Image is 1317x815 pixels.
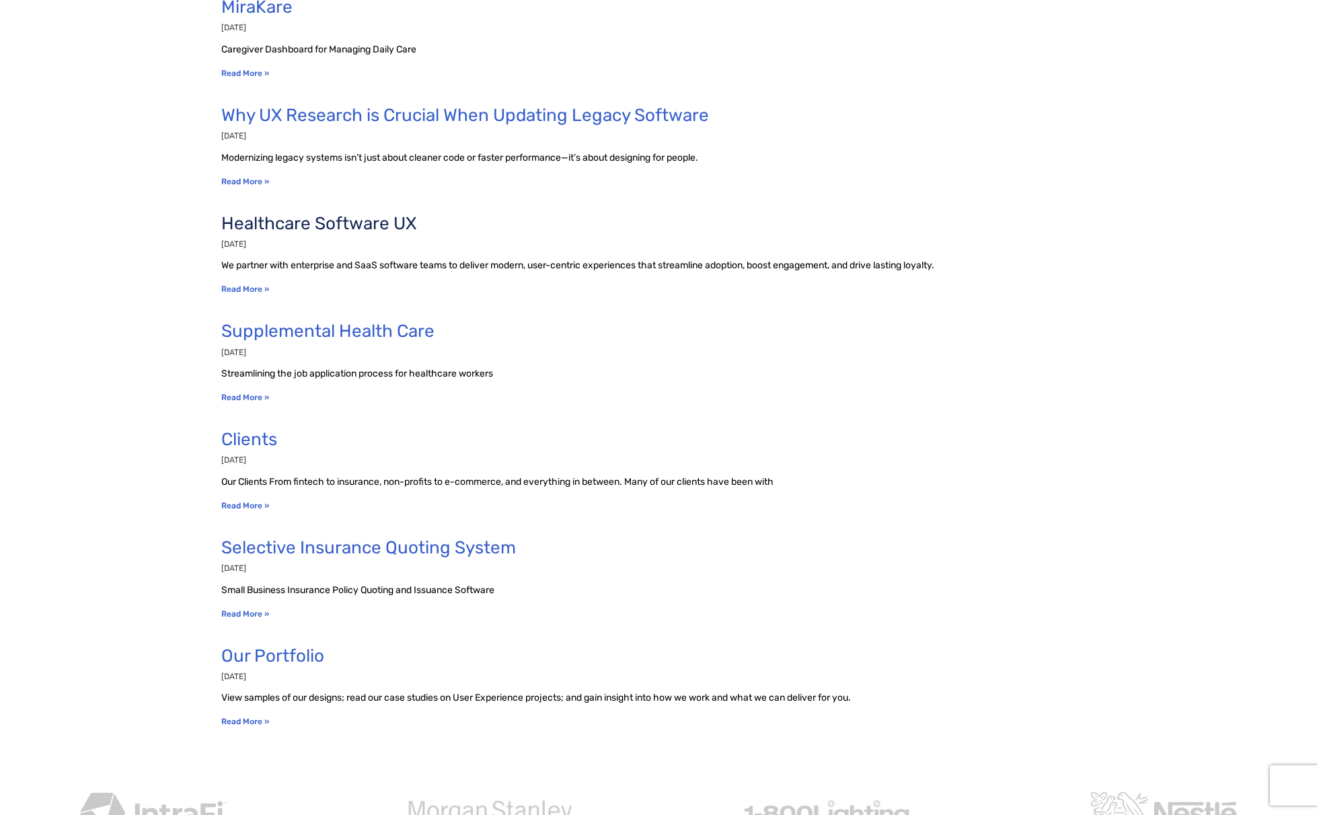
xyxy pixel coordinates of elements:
[221,366,1096,381] p: Streamlining the job application process for healthcare workers
[221,42,1096,56] p: Caregiver Dashboard for Managing Daily Care
[221,583,1096,597] p: Small Business Insurance Policy Quoting and Issuance Software
[221,151,1096,165] p: Modernizing legacy systems isn’t just about cleaner code or faster performance—it’s about designi...
[221,69,269,78] a: Read more about MiraKare
[221,501,269,510] a: Read more about Clients
[221,564,246,573] span: [DATE]
[221,258,1096,272] p: We partner with enterprise and SaaS software teams to deliver modern, user-centric experiences th...
[1250,750,1317,815] iframe: Chat Widget
[221,239,246,249] span: [DATE]
[221,646,324,666] a: Our Portfolio
[221,321,435,342] a: Supplemental Health Care
[221,393,269,402] a: Read more about Supplemental Health Care
[221,213,416,234] a: Healthcare Software UX
[221,131,246,141] span: [DATE]
[221,348,246,357] span: [DATE]
[221,537,516,558] a: Selective Insurance Quoting System
[221,672,246,681] span: [DATE]
[221,429,277,450] a: Clients
[221,691,1096,705] p: View samples of our designs; read our case studies on User Experience projects; and gain insight ...
[17,187,523,199] span: Subscribe to UX Team newsletter.
[221,475,1096,489] p: Our Clients From fintech to insurance, non-profits to e-commerce, and everything in between. Many...
[221,717,269,726] a: Read more about Our Portfolio
[221,284,269,294] a: Read more about Healthcare Software UX
[221,609,269,619] a: Read more about Selective Insurance Quoting System
[221,23,246,32] span: [DATE]
[264,1,312,12] span: Last Name
[221,455,246,465] span: [DATE]
[221,177,269,186] a: Read more about Why UX Research is Crucial When Updating Legacy Software
[221,105,709,126] a: Why UX Research is Crucial When Updating Legacy Software
[3,189,12,198] input: Subscribe to UX Team newsletter.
